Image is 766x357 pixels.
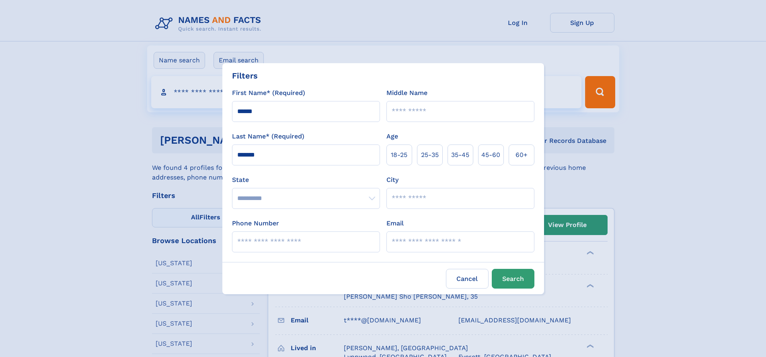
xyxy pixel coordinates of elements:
span: 25‑35 [421,150,439,160]
label: First Name* (Required) [232,88,305,98]
label: Last Name* (Required) [232,132,304,141]
span: 60+ [515,150,528,160]
label: Cancel [446,269,489,289]
span: 18‑25 [391,150,407,160]
label: City [386,175,398,185]
label: Email [386,219,404,228]
label: Age [386,132,398,141]
label: Phone Number [232,219,279,228]
button: Search [492,269,534,289]
span: 45‑60 [481,150,500,160]
label: Middle Name [386,88,427,98]
span: 35‑45 [451,150,469,160]
label: State [232,175,380,185]
div: Filters [232,70,258,82]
